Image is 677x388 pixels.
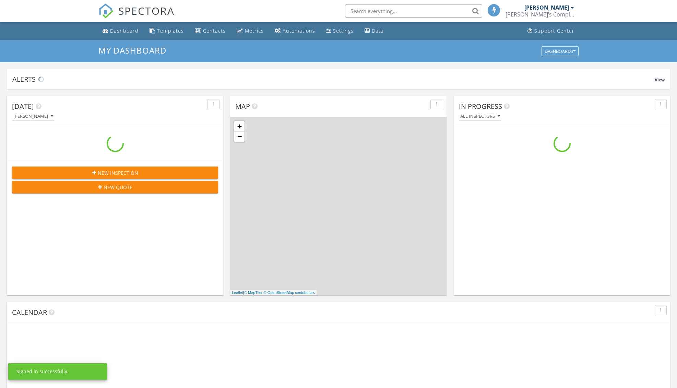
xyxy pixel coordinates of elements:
[230,290,317,296] div: |
[323,25,356,37] a: Settings
[147,25,187,37] a: Templates
[524,4,569,11] div: [PERSON_NAME]
[100,25,141,37] a: Dashboard
[459,102,502,111] span: In Progress
[12,75,655,84] div: Alerts
[333,27,354,34] div: Settings
[235,102,250,111] span: Map
[12,102,34,111] span: [DATE]
[232,290,243,295] a: Leaflet
[12,181,218,193] button: New Quote
[98,3,114,19] img: The Best Home Inspection Software - Spectora
[244,290,263,295] a: © MapTiler
[12,167,218,179] button: New Inspection
[13,114,53,119] div: [PERSON_NAME]
[98,169,138,176] span: New Inspection
[104,184,132,191] span: New Quote
[245,27,264,34] div: Metrics
[459,112,501,121] button: All Inspectors
[234,132,245,142] a: Zoom out
[98,45,166,56] span: My Dashboard
[534,27,574,34] div: Support Center
[110,27,139,34] div: Dashboard
[264,290,315,295] a: © OpenStreetMap contributors
[118,3,175,18] span: SPECTORA
[542,46,579,56] button: Dashboards
[272,25,318,37] a: Automations (Basic)
[12,112,55,121] button: [PERSON_NAME]
[372,27,384,34] div: Data
[525,25,577,37] a: Support Center
[192,25,228,37] a: Contacts
[157,27,184,34] div: Templates
[234,25,266,37] a: Metrics
[98,9,175,24] a: SPECTORA
[545,49,575,54] div: Dashboards
[506,11,574,18] div: Tom’s Complete Construction
[345,4,482,18] input: Search everything...
[234,121,245,132] a: Zoom in
[655,77,665,83] span: View
[12,308,47,317] span: Calendar
[460,114,500,119] div: All Inspectors
[362,25,387,37] a: Data
[16,368,69,375] div: Signed in successfully.
[283,27,315,34] div: Automations
[203,27,226,34] div: Contacts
